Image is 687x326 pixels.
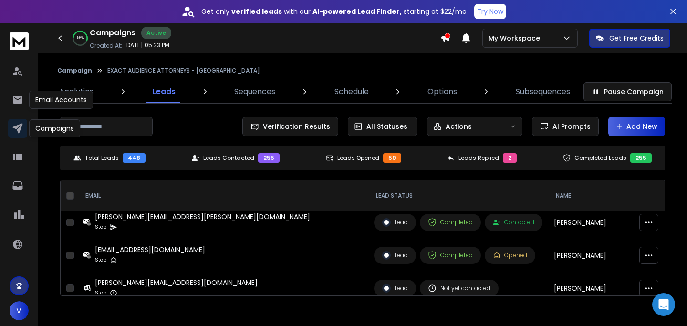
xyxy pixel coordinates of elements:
[548,180,667,211] th: NAME
[652,293,675,316] div: Open Intercom Messenger
[548,206,667,239] td: [PERSON_NAME]
[152,86,176,97] p: Leads
[95,255,108,265] p: Step 1
[10,301,29,320] button: V
[368,180,548,211] th: LEAD STATUS
[90,27,135,39] h1: Campaigns
[85,154,119,162] p: Total Leads
[53,80,99,103] a: Analytics
[422,80,463,103] a: Options
[123,153,146,163] div: 448
[95,245,205,254] div: [EMAIL_ADDRESS][DOMAIN_NAME]
[428,218,473,227] div: Completed
[427,86,457,97] p: Options
[382,284,408,293] div: Lead
[95,278,258,287] div: [PERSON_NAME][EMAIL_ADDRESS][DOMAIN_NAME]
[77,35,84,41] p: 56 %
[231,7,282,16] strong: verified leads
[258,153,280,163] div: 255
[428,284,490,293] div: Not yet contacted
[90,42,122,50] p: Created At:
[329,80,375,103] a: Schedule
[608,117,665,136] button: Add New
[458,154,499,162] p: Leads Replied
[574,154,626,162] p: Completed Leads
[201,7,467,16] p: Get only with our starting at $22/mo
[146,80,181,103] a: Leads
[630,153,652,163] div: 255
[477,7,503,16] p: Try Now
[516,86,570,97] p: Subsequences
[532,117,599,136] button: AI Prompts
[382,218,408,227] div: Lead
[95,222,108,232] p: Step 1
[95,212,310,221] div: [PERSON_NAME][EMAIL_ADDRESS][PERSON_NAME][DOMAIN_NAME]
[428,251,473,260] div: Completed
[493,219,534,226] div: Contacted
[234,86,275,97] p: Sequences
[203,154,254,162] p: Leads Contacted
[78,180,368,211] th: EMAIL
[10,32,29,50] img: logo
[337,154,379,162] p: Leads Opened
[510,80,576,103] a: Subsequences
[489,33,544,43] p: My Workspace
[57,67,92,74] button: Campaign
[107,67,260,74] p: EXACT AUDIENCE ATTORNEYS - [GEOGRAPHIC_DATA]
[366,122,407,131] p: All Statuses
[141,27,171,39] div: Active
[548,239,667,272] td: [PERSON_NAME]
[124,42,169,49] p: [DATE] 05:23 PM
[609,33,664,43] p: Get Free Credits
[95,288,108,298] p: Step 1
[229,80,281,103] a: Sequences
[29,91,93,109] div: Email Accounts
[383,153,401,163] div: 59
[242,117,338,136] button: Verification Results
[259,122,330,131] span: Verification Results
[549,122,591,131] span: AI Prompts
[474,4,506,19] button: Try Now
[334,86,369,97] p: Schedule
[548,272,667,305] td: [PERSON_NAME]
[382,251,408,260] div: Lead
[446,122,472,131] p: Actions
[589,29,670,48] button: Get Free Credits
[493,252,527,259] div: Opened
[583,82,672,101] button: Pause Campaign
[29,119,80,137] div: Campaigns
[312,7,402,16] strong: AI-powered Lead Finder,
[503,153,517,163] div: 2
[59,86,94,97] p: Analytics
